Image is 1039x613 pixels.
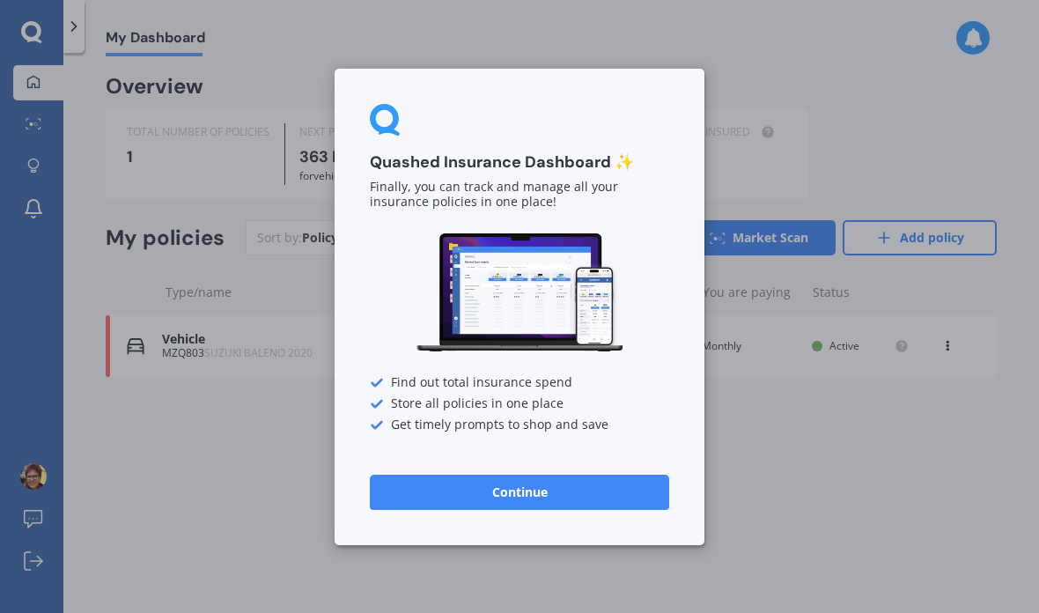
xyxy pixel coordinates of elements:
[370,180,669,210] p: Finally, you can track and manage all your insurance policies in one place!
[370,396,669,410] div: Store all policies in one place
[370,152,669,173] h3: Quashed Insurance Dashboard ✨
[370,375,669,389] div: Find out total insurance spend
[370,474,669,509] button: Continue
[370,417,669,432] div: Get timely prompts to shop and save
[414,231,625,355] img: Dashboard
